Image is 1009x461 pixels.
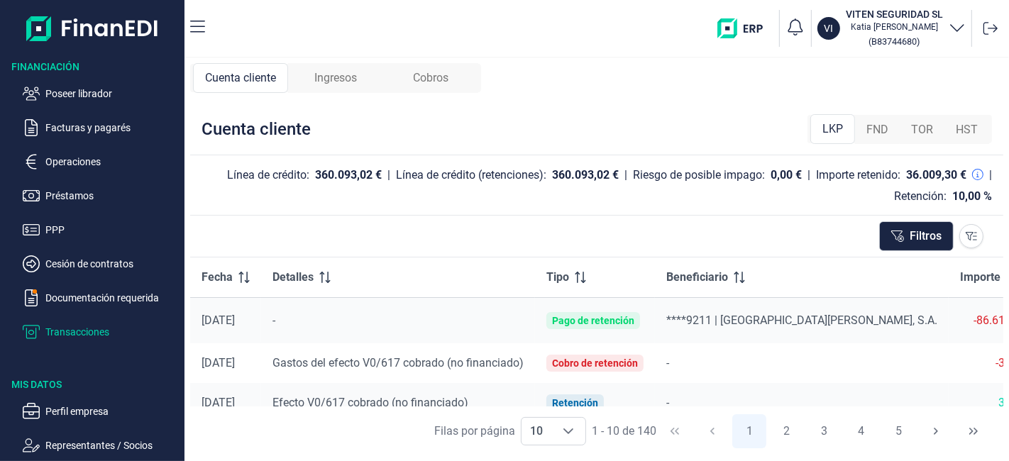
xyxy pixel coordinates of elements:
button: Page 1 [732,414,766,448]
div: | [624,167,627,184]
div: Choose [551,418,585,445]
p: Representantes / Socios [45,437,179,454]
button: Representantes / Socios [23,437,179,454]
span: Fecha [202,269,233,286]
button: First Page [658,414,692,448]
div: Pago de retención [552,315,634,326]
button: Cesión de contratos [23,255,179,272]
div: | [807,167,810,184]
p: Perfil empresa [45,403,179,420]
span: Cuenta cliente [205,70,276,87]
button: Poseer librador [23,85,179,102]
div: Línea de crédito (retenciones): [396,168,546,182]
p: PPP [45,221,179,238]
div: FND [855,116,900,144]
button: Page 4 [844,414,878,448]
div: 0,00 € [771,168,802,182]
p: Facturas y pagarés [45,119,179,136]
button: Page 2 [770,414,804,448]
p: Operaciones [45,153,179,170]
div: [DATE] [202,356,250,370]
span: Beneficiario [666,269,728,286]
div: HST [944,116,989,144]
button: VIVITEN SEGURIDAD SLKatia [PERSON_NAME](B83744680) [817,7,966,50]
span: - [666,396,669,409]
img: Logo de aplicación [26,11,159,45]
span: TOR [911,121,933,138]
div: Cuenta cliente [193,63,288,93]
span: Detalles [272,269,314,286]
div: Cobro de retención [552,357,638,369]
small: Copiar cif [869,36,920,47]
div: Retención: [894,189,947,204]
button: Documentación requerida [23,289,179,306]
h3: VITEN SEGURIDAD SL [846,7,943,21]
span: ****9211 | [GEOGRAPHIC_DATA][PERSON_NAME], S.A. [666,313,937,327]
button: Previous Page [695,414,729,448]
p: Documentación requerida [45,289,179,306]
p: VI [825,21,834,35]
div: [DATE] [202,396,250,410]
span: 10 [522,418,551,445]
div: | [387,167,390,184]
div: Ingresos [288,63,383,93]
span: Ingresos [314,70,357,87]
div: Retención [552,397,598,409]
button: Transacciones [23,323,179,340]
span: FND [866,121,888,138]
div: | [989,167,992,184]
span: Cobros [413,70,448,87]
span: Gastos del efecto V0/617 cobrado (no financiado) [272,356,524,370]
p: Katia [PERSON_NAME] [846,21,943,33]
button: PPP [23,221,179,238]
button: Filtros [879,221,954,251]
div: 36.009,30 € [906,168,966,182]
div: Cuenta cliente [202,118,311,140]
button: Page 5 [882,414,916,448]
button: Operaciones [23,153,179,170]
div: LKP [810,114,855,144]
div: Filas por página [434,423,515,440]
button: Facturas y pagarés [23,119,179,136]
span: Efecto V0/617 cobrado (no financiado) [272,396,468,409]
button: Last Page [956,414,991,448]
div: 10,00 % [952,189,992,204]
div: 360.093,02 € [552,168,619,182]
p: Préstamos [45,187,179,204]
button: Préstamos [23,187,179,204]
button: Perfil empresa [23,403,179,420]
div: TOR [900,116,944,144]
button: Next Page [919,414,953,448]
div: Cobros [383,63,478,93]
span: LKP [822,121,843,138]
p: Transacciones [45,323,179,340]
span: HST [956,121,978,138]
div: 360.093,02 € [315,168,382,182]
button: Page 3 [807,414,841,448]
div: Riesgo de posible impago: [633,168,765,182]
div: [DATE] [202,313,250,328]
img: erp [717,18,773,38]
p: Poseer librador [45,85,179,102]
span: - [272,313,275,327]
span: 1 - 10 de 140 [592,426,656,437]
p: Cesión de contratos [45,255,179,272]
span: Tipo [546,269,569,286]
div: Importe retenido: [816,168,900,182]
div: Línea de crédito: [227,168,309,182]
span: - [666,356,669,370]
